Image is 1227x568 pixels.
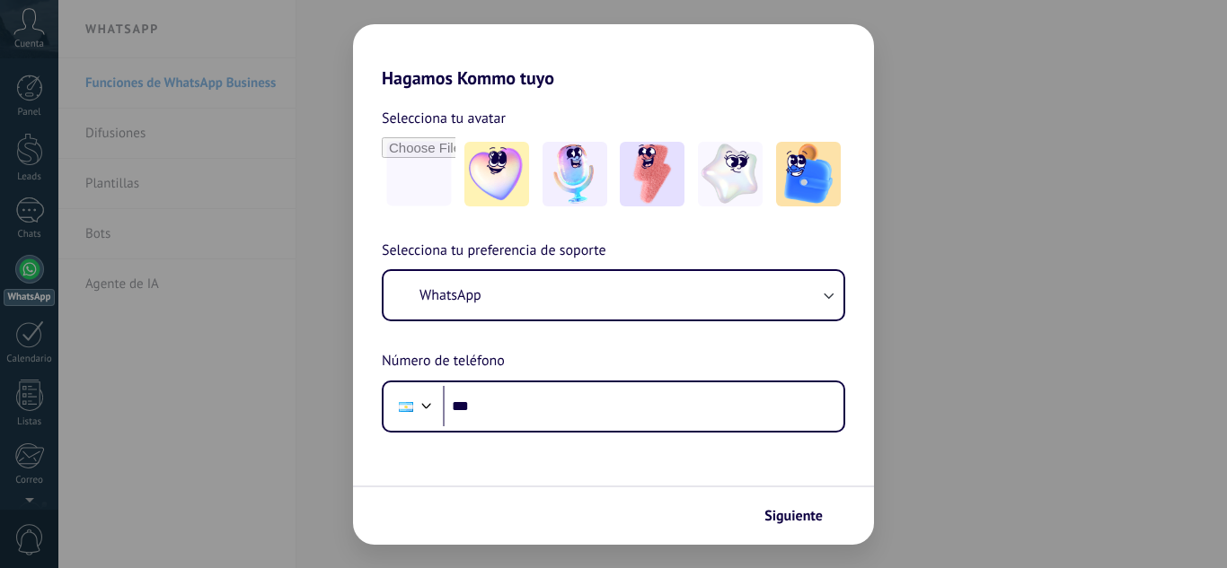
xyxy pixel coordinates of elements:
[389,388,423,425] div: Argentina: + 54
[543,142,607,206] img: -2.jpeg
[756,501,847,531] button: Siguiente
[464,142,529,206] img: -1.jpeg
[620,142,684,206] img: -3.jpeg
[419,286,481,304] span: WhatsApp
[382,107,506,130] span: Selecciona tu avatar
[764,510,823,522] span: Siguiente
[698,142,763,206] img: -4.jpeg
[382,350,505,373] span: Número de teléfono
[776,142,841,206] img: -5.jpeg
[384,271,843,319] button: WhatsApp
[353,24,874,89] h2: Hagamos Kommo tuyo
[382,240,606,263] span: Selecciona tu preferencia de soporte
